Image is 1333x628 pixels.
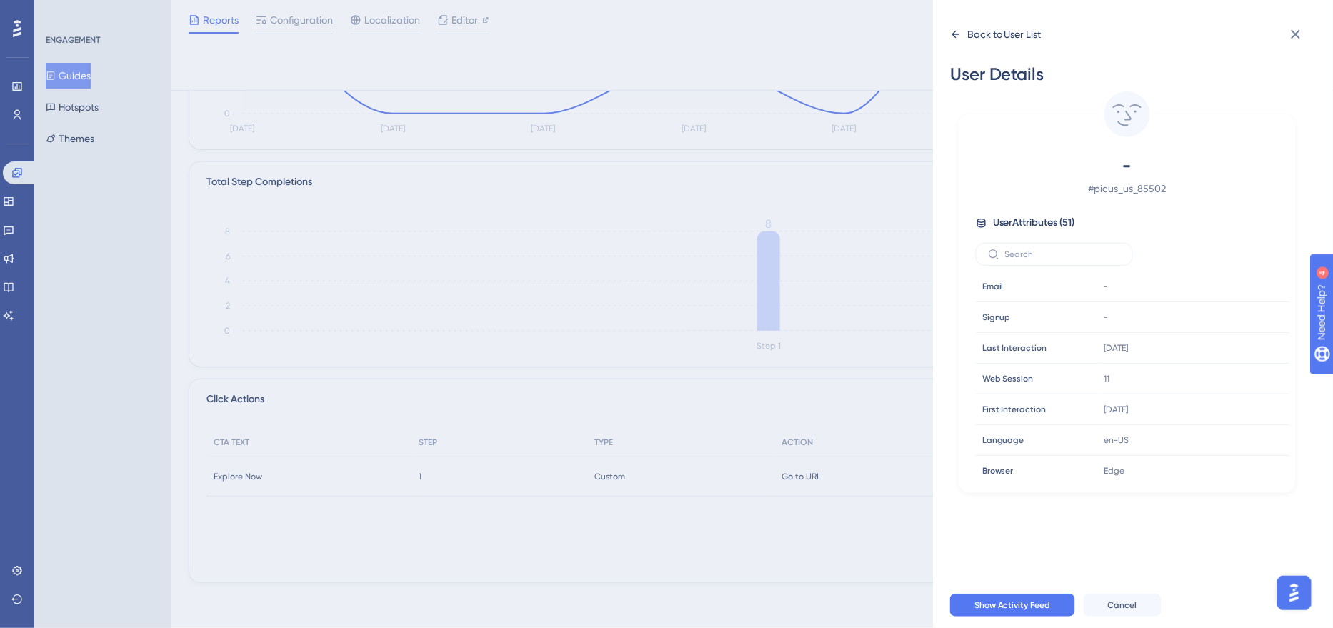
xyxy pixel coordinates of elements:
span: Browser [982,465,1014,477]
span: - [1104,311,1109,323]
span: Last Interaction [982,342,1047,354]
div: 4 [99,7,104,19]
div: Back to User List [967,26,1042,43]
span: en-US [1104,434,1129,446]
span: Need Help? [34,4,89,21]
span: Cancel [1108,599,1137,611]
button: Show Activity Feed [950,594,1075,617]
iframe: UserGuiding AI Assistant Launcher [1273,572,1316,614]
span: - [1002,154,1253,177]
time: [DATE] [1104,404,1129,414]
span: # picus_us_85502 [1002,180,1253,197]
span: Language [982,434,1024,446]
time: [DATE] [1104,343,1129,353]
span: Email [982,281,1004,292]
input: Search [1005,249,1121,259]
span: User Attributes ( 51 ) [993,214,1075,231]
div: User Details [950,63,1304,86]
span: Web Session [982,373,1034,384]
span: Signup [982,311,1011,323]
span: - [1104,281,1109,292]
span: 11 [1104,373,1110,384]
span: Edge [1104,465,1125,477]
button: Cancel [1084,594,1162,617]
span: Show Activity Feed [974,599,1051,611]
span: First Interaction [982,404,1047,415]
